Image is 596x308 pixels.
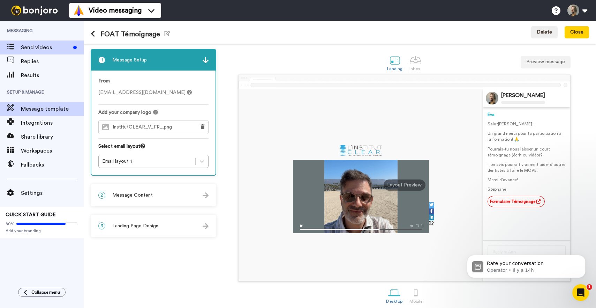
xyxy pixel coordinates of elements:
[457,240,596,289] iframe: Intercom notifications message
[91,184,216,206] div: 2Message Content
[21,57,84,66] span: Replies
[488,146,566,158] p: Pourrais-tu nous laisser un court témoignage (écrit ou vidéo)?
[21,43,70,52] span: Send videos
[98,109,151,116] span: Add your company logo
[565,26,589,39] button: Close
[21,105,84,113] span: Message template
[8,6,61,15] img: bj-logo-header-white.svg
[339,144,383,156] img: d8b41d99-d200-45d7-98ae-d8bf6930c39c
[531,26,558,39] button: Delete
[587,284,592,290] span: 1
[6,221,15,227] span: 80%
[203,192,209,198] img: arrow.svg
[488,186,566,192] p: Stephane
[98,78,110,85] label: From
[91,30,170,38] h1: FOAT Témoignage
[488,112,566,118] div: Eva
[98,192,105,199] span: 2
[383,283,406,307] a: Desktop
[98,143,209,155] div: Select email layout
[409,66,422,71] div: Inbox
[384,179,425,191] div: Layout Preview
[501,92,545,99] div: [PERSON_NAME]
[112,222,158,229] span: Landing Page Design
[572,284,589,301] iframe: Intercom live chat
[406,51,425,75] a: Inbox
[21,161,84,169] span: Fallbacks
[488,196,545,207] a: Formulaire Témoignage
[521,56,571,68] button: Preview message
[6,212,56,217] span: QUICK START GUIDE
[31,289,60,295] span: Collapse menu
[73,5,84,16] img: vm-color.svg
[486,92,498,104] img: Profile Image
[488,177,566,183] p: Merci d’avance!
[409,299,422,304] div: Mobile
[21,119,84,127] span: Integrations
[112,57,147,64] span: Message Setup
[384,51,406,75] a: Landing
[98,222,105,229] span: 3
[89,6,142,15] span: Video messaging
[91,215,216,237] div: 3Landing Page Design
[293,221,429,233] img: player-controls-full.svg
[98,57,105,64] span: 1
[488,131,566,142] p: Un grand merci pour ta participation à la formation! 🙏
[102,158,192,165] div: Email layout 1
[113,124,175,130] span: InstitutCLEAR_V_FR_.png
[18,288,66,297] button: Collapse menu
[21,147,84,155] span: Workspaces
[21,133,84,141] span: Share library
[488,162,566,174] p: Ton avis pourrait vraiment aider d’autres dentistes à faire le MOVE.
[112,192,153,199] span: Message Content
[488,121,566,127] p: Salut [PERSON_NAME] ,
[98,90,192,95] span: [EMAIL_ADDRESS][DOMAIN_NAME]
[21,71,84,80] span: Results
[406,283,426,307] a: Mobile
[386,299,402,304] div: Desktop
[387,66,403,71] div: Landing
[203,57,209,63] img: arrow.svg
[203,223,209,229] img: arrow.svg
[21,189,84,197] span: Settings
[6,228,78,234] span: Add your branding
